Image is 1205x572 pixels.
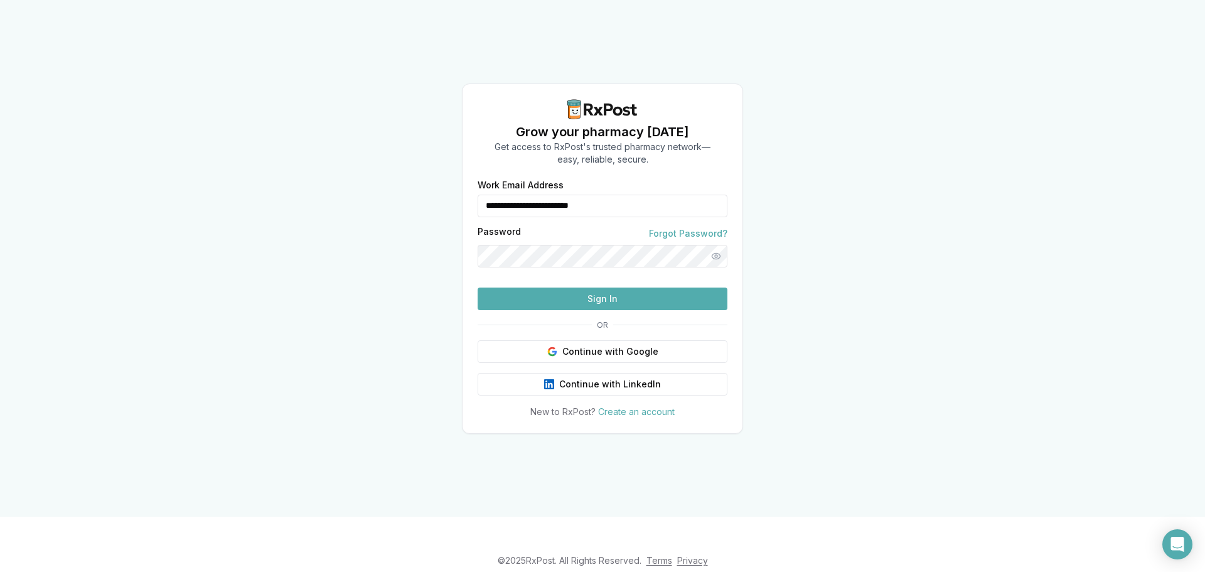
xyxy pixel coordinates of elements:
button: Continue with Google [478,340,727,363]
span: New to RxPost? [530,406,596,417]
h1: Grow your pharmacy [DATE] [495,123,710,141]
img: Google [547,347,557,357]
a: Create an account [598,406,675,417]
a: Privacy [677,555,708,566]
a: Terms [646,555,672,566]
img: RxPost Logo [562,99,643,119]
div: Open Intercom Messenger [1162,529,1192,559]
p: Get access to RxPost's trusted pharmacy network— easy, reliable, secure. [495,141,710,166]
button: Sign In [478,288,727,310]
button: Show password [705,245,727,267]
span: OR [592,320,613,330]
label: Password [478,227,521,240]
img: LinkedIn [544,379,554,389]
a: Forgot Password? [649,227,727,240]
button: Continue with LinkedIn [478,373,727,396]
label: Work Email Address [478,181,727,190]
